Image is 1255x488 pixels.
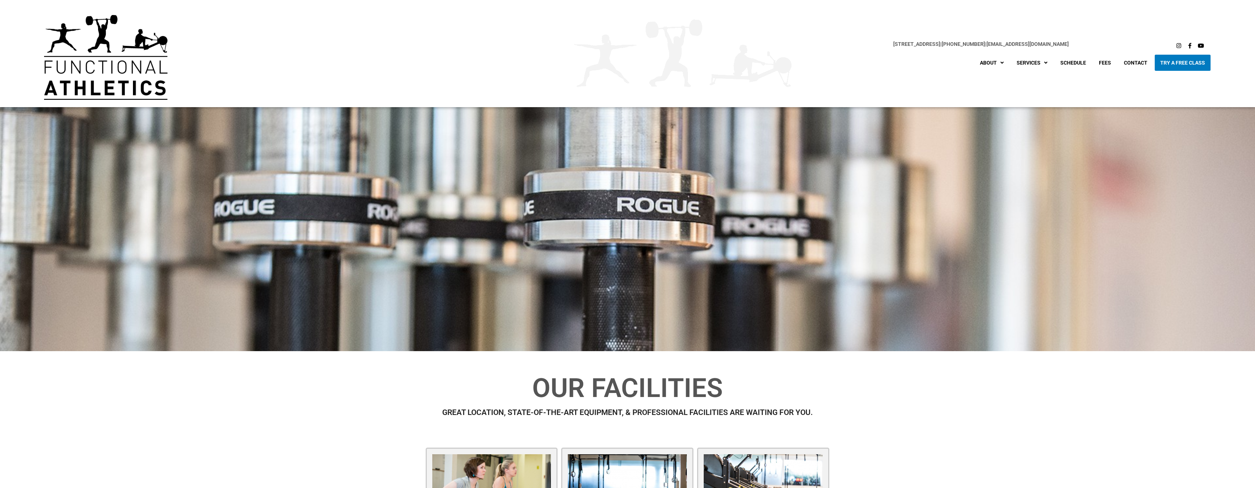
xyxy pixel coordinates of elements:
[1155,55,1211,71] a: Try A Free Class
[424,409,832,416] h2: GREAT LOCATION, STATE-OF-THE-ART EQUIPMENT, & PROFESSIONAL FACILITIES ARE WAITING FOR YOU.
[44,15,167,100] img: default-logo
[1118,55,1153,71] a: Contact
[1055,55,1092,71] a: Schedule
[987,41,1069,47] a: [EMAIL_ADDRESS][DOMAIN_NAME]
[424,375,832,401] h1: Our Facilities
[893,41,942,47] span: |
[1011,55,1053,71] a: Services
[1093,55,1117,71] a: Fees
[942,41,985,47] a: [PHONE_NUMBER]
[893,41,940,47] a: [STREET_ADDRESS]
[182,40,1069,48] p: |
[974,55,1009,71] a: About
